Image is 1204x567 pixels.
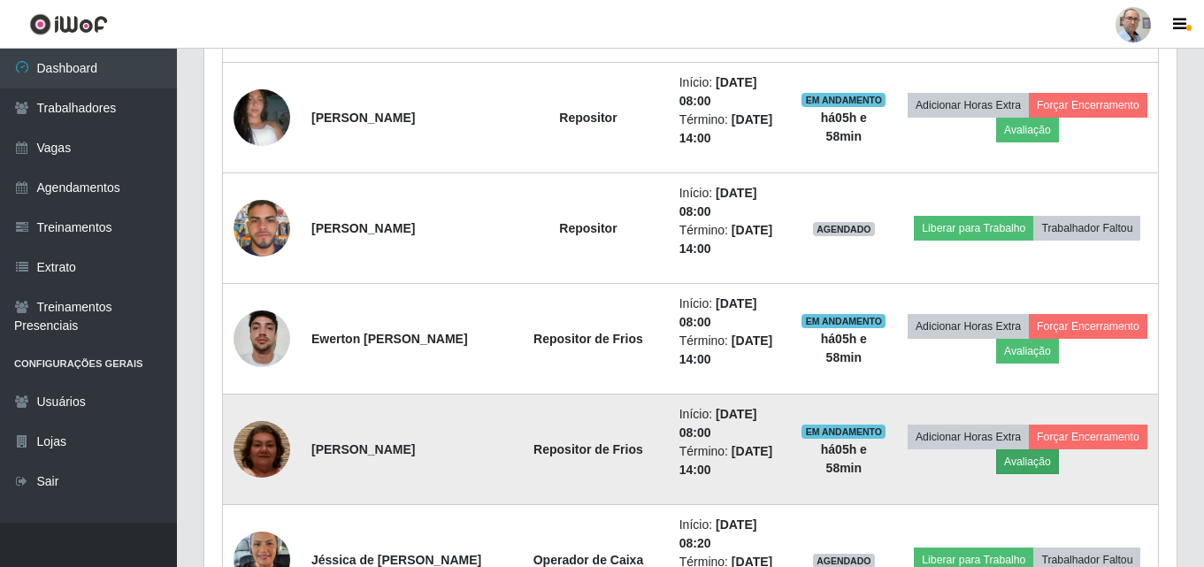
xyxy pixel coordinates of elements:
button: Trabalhador Faltou [1033,216,1140,241]
strong: há 05 h e 58 min [821,111,867,143]
img: CoreUI Logo [29,13,108,35]
li: Término: [679,221,780,258]
button: Avaliação [996,339,1059,364]
li: Término: [679,442,780,479]
span: EM ANDAMENTO [801,425,886,439]
button: Forçar Encerramento [1029,425,1147,449]
strong: [PERSON_NAME] [311,221,415,235]
img: 1756260956373.jpeg [234,389,290,509]
strong: Repositor de Frios [533,442,643,456]
span: EM ANDAMENTO [801,93,886,107]
li: Término: [679,332,780,369]
button: Avaliação [996,118,1059,142]
button: Forçar Encerramento [1029,93,1147,118]
img: 1757444637484.jpeg [234,190,290,265]
button: Liberar para Trabalho [914,216,1033,241]
li: Início: [679,405,780,442]
img: 1741968469890.jpeg [234,301,290,376]
li: Início: [679,73,780,111]
time: [DATE] 08:00 [679,296,757,329]
strong: Repositor [559,221,617,235]
li: Início: [679,295,780,332]
strong: Repositor de Frios [533,332,643,346]
strong: Repositor [559,111,617,125]
button: Adicionar Horas Extra [908,425,1029,449]
span: EM ANDAMENTO [801,314,886,328]
time: [DATE] 08:00 [679,407,757,440]
strong: há 05 h e 58 min [821,332,867,364]
img: 1758824065298.jpeg [234,67,290,168]
strong: [PERSON_NAME] [311,442,415,456]
li: Início: [679,516,780,553]
strong: Operador de Caixa [533,553,644,567]
strong: Ewerton [PERSON_NAME] [311,332,468,346]
strong: [PERSON_NAME] [311,111,415,125]
span: AGENDADO [813,222,875,236]
button: Avaliação [996,449,1059,474]
strong: há 05 h e 58 min [821,442,867,475]
li: Término: [679,111,780,148]
strong: Jéssica de [PERSON_NAME] [311,553,481,567]
button: Adicionar Horas Extra [908,314,1029,339]
li: Início: [679,184,780,221]
time: [DATE] 08:20 [679,517,757,550]
button: Adicionar Horas Extra [908,93,1029,118]
button: Forçar Encerramento [1029,314,1147,339]
time: [DATE] 08:00 [679,75,757,108]
time: [DATE] 08:00 [679,186,757,218]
